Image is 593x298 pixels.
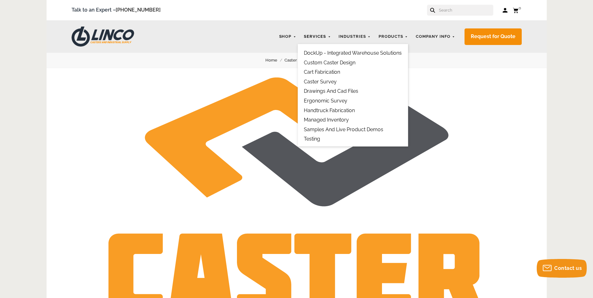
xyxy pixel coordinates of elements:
[519,6,521,10] span: 0
[72,27,134,47] img: LINCO CASTERS & INDUSTRIAL SUPPLY
[304,88,358,94] a: Drawings and Cad Files
[265,57,284,64] a: Home
[537,259,587,278] button: Contact us
[304,60,355,66] a: Custom Caster Design
[513,6,522,14] a: 0
[304,136,320,142] a: Testing
[304,107,355,113] a: Handtruck Fabrication
[413,31,458,43] a: Company Info
[465,28,522,45] a: Request for Quote
[301,31,334,43] a: Services
[284,57,328,64] a: Caster Connection
[304,117,349,123] a: Managed Inventory
[375,31,411,43] a: Products
[438,5,493,16] input: Search
[304,50,402,56] a: DockUp - Integrated Warehouse Solutions
[554,265,582,271] span: Contact us
[304,69,340,75] a: Cart Fabrication
[116,7,161,13] a: [PHONE_NUMBER]
[276,31,299,43] a: Shop
[335,31,374,43] a: Industries
[304,79,337,85] a: Caster Survey
[304,98,347,104] a: Ergonomic Survey
[503,7,508,13] a: Log in
[72,6,161,14] span: Talk to an Expert –
[304,127,383,132] a: Samples and Live Product Demos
